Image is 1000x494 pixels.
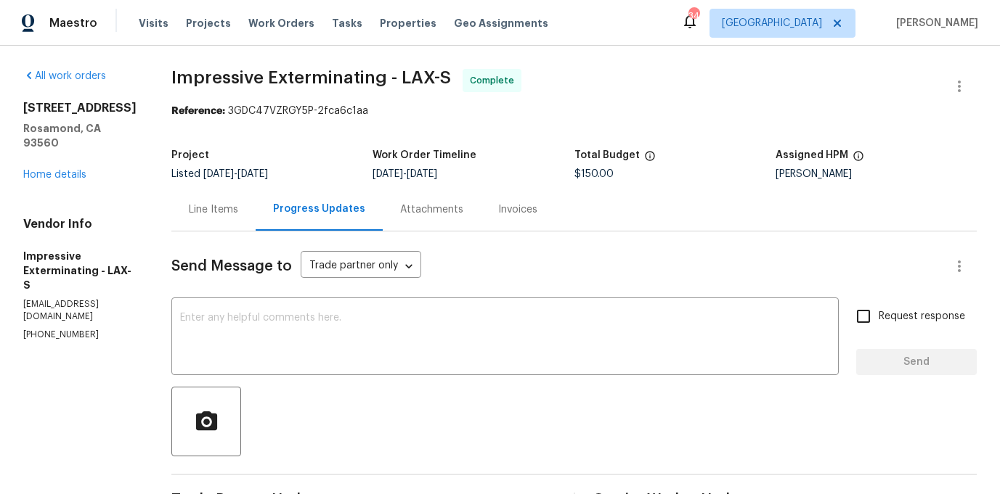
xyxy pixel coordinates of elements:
span: [PERSON_NAME] [890,16,978,30]
h5: Project [171,150,209,160]
h5: Work Order Timeline [373,150,476,160]
h5: Total Budget [574,150,640,160]
div: Invoices [498,202,537,217]
span: [DATE] [237,169,268,179]
div: Line Items [189,202,238,217]
h5: Rosamond, CA 93560 [23,121,137,150]
span: Properties [380,16,436,30]
div: 3GDC47VZRGY5P-2fca6c1aa [171,104,977,118]
span: [DATE] [407,169,437,179]
h4: Vendor Info [23,217,137,231]
span: - [373,169,437,179]
div: 34 [688,9,699,23]
span: Geo Assignments [454,16,548,30]
span: [GEOGRAPHIC_DATA] [722,16,822,30]
h5: Impressive Exterminating - LAX-S [23,249,137,292]
span: Maestro [49,16,97,30]
p: [PHONE_NUMBER] [23,329,137,341]
span: Work Orders [248,16,314,30]
span: - [203,169,268,179]
div: Progress Updates [273,202,365,216]
h2: [STREET_ADDRESS] [23,101,137,115]
span: Visits [139,16,168,30]
span: Send Message to [171,259,292,273]
span: [DATE] [373,169,403,179]
p: [EMAIL_ADDRESS][DOMAIN_NAME] [23,298,137,323]
a: Home details [23,170,86,180]
b: Reference: [171,106,225,116]
span: Complete [470,73,520,88]
span: Projects [186,16,231,30]
span: Request response [879,309,965,324]
div: [PERSON_NAME] [776,169,977,179]
span: $150.00 [574,169,614,179]
div: Trade partner only [301,255,421,279]
a: All work orders [23,71,106,81]
span: Tasks [332,18,362,28]
div: Attachments [400,202,463,217]
span: Listed [171,169,268,179]
span: The total cost of line items that have been proposed by Opendoor. This sum includes line items th... [644,150,656,169]
h5: Assigned HPM [776,150,848,160]
span: The hpm assigned to this work order. [853,150,864,169]
span: Impressive Exterminating - LAX-S [171,69,451,86]
span: [DATE] [203,169,234,179]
